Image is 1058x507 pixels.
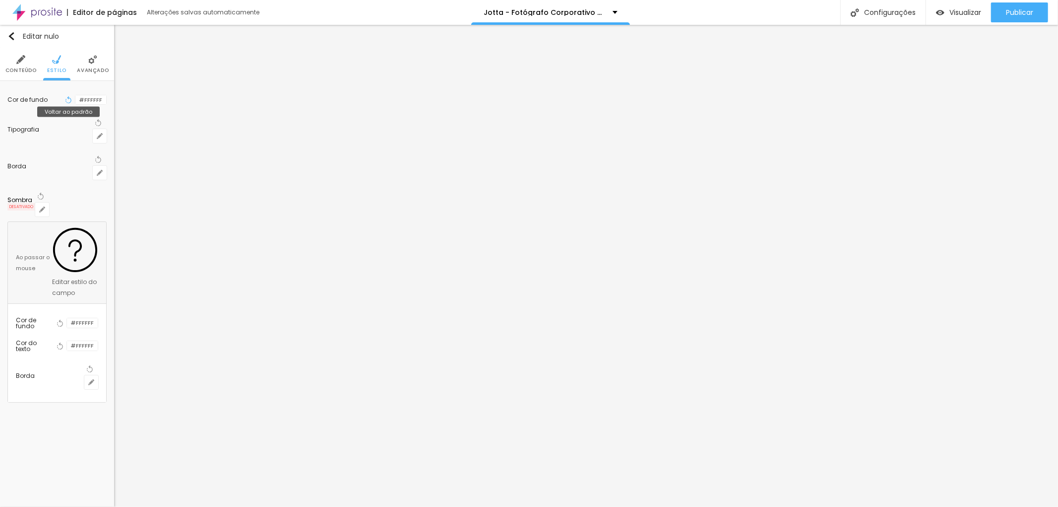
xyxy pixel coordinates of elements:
[9,204,33,210] font: DESATIVADO
[936,8,944,17] img: view-1.svg
[52,227,98,273] img: Ícone dúvida
[47,67,66,74] font: Estilo
[484,7,690,17] font: Jotta - Fotógrafo Corporativo em [GEOGRAPHIC_DATA]
[16,339,37,353] font: Cor do texto
[147,8,259,16] font: Alterações salvas automaticamente
[7,162,26,170] font: Borda
[991,2,1048,22] button: Publicar
[949,7,981,17] font: Visualizar
[23,31,59,41] font: Editar nulo
[114,25,1058,507] iframe: Editor
[7,125,39,134] font: Tipografia
[7,196,32,204] font: Sombra
[7,95,48,104] font: Cor de fundo
[5,67,37,74] font: Conteúdo
[73,7,137,17] font: Editor de páginas
[16,253,50,272] font: Ao passar o mouse
[16,316,36,330] font: Cor de fundo
[16,55,25,64] img: Ícone
[88,55,97,64] img: Ícone
[8,222,106,303] div: Ao passar o mouseÍcone dúvidaEditar estilo do campo
[63,93,74,106] button: Voltar ao padrão
[52,278,97,297] font: Editar estilo do campo
[1006,7,1033,17] font: Publicar
[16,371,35,380] font: Borda
[864,7,916,17] font: Configurações
[52,55,61,64] img: Ícone
[926,2,991,22] button: Visualizar
[851,8,859,17] img: Ícone
[77,67,109,74] font: Avançado
[7,32,15,40] img: Ícone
